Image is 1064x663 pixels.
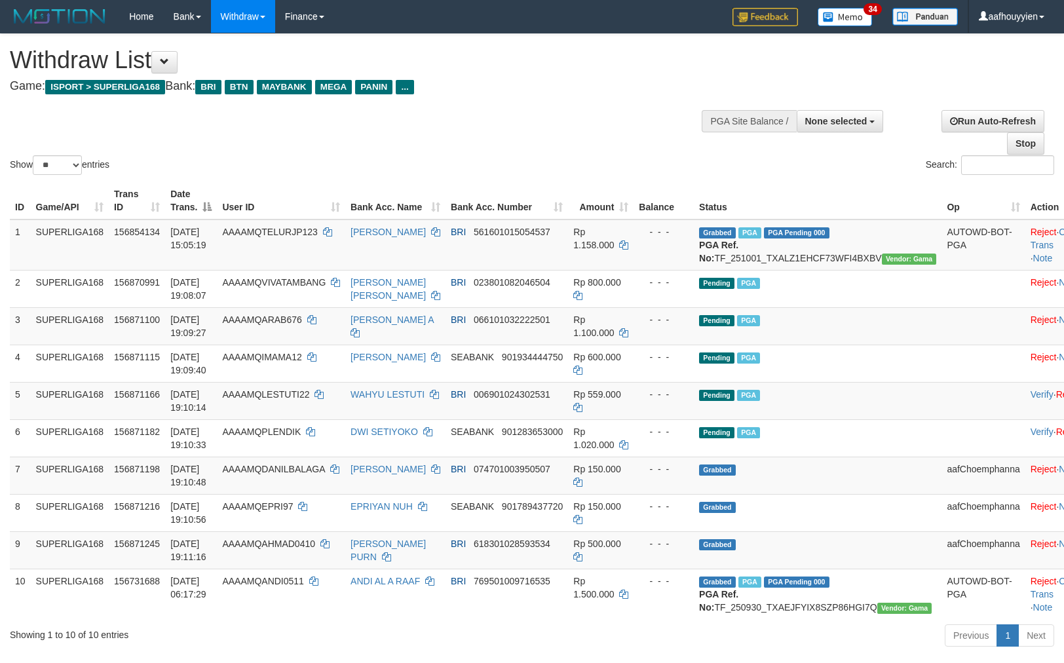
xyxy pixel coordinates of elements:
span: 156871100 [114,314,160,325]
span: Pending [699,427,734,438]
span: 156731688 [114,576,160,586]
a: Reject [1031,501,1057,512]
td: 8 [10,494,31,531]
td: TF_251001_TXALZ1EHCF73WFI4BXBV [694,219,941,271]
a: WAHYU LESTUTI [351,389,425,400]
span: Pending [699,315,734,326]
div: - - - [639,225,689,238]
span: BTN [225,80,254,94]
span: ISPORT > SUPERLIGA168 [45,80,165,94]
span: 156870991 [114,277,160,288]
a: [PERSON_NAME] A [351,314,434,325]
a: 1 [997,624,1019,647]
a: Reject [1031,539,1057,549]
td: aafChoemphanna [941,457,1025,494]
td: SUPERLIGA168 [31,494,109,531]
span: None selected [805,116,867,126]
th: ID [10,182,31,219]
span: 156871115 [114,352,160,362]
a: Verify [1031,389,1054,400]
a: [PERSON_NAME] [351,227,426,237]
span: MEGA [315,80,352,94]
span: AAAAMQARAB676 [222,314,301,325]
td: 3 [10,307,31,345]
span: 156854134 [114,227,160,237]
span: Grabbed [699,227,736,238]
span: 156871166 [114,389,160,400]
a: Stop [1007,132,1044,155]
div: - - - [639,500,689,513]
span: Copy 006901024302531 to clipboard [474,389,550,400]
span: [DATE] 19:11:16 [170,539,206,562]
a: Reject [1031,314,1057,325]
span: 156871245 [114,539,160,549]
a: Run Auto-Refresh [941,110,1044,132]
img: Button%20Memo.svg [818,8,873,26]
span: 34 [864,3,881,15]
div: - - - [639,313,689,326]
span: MAYBANK [257,80,312,94]
td: aafChoemphanna [941,494,1025,531]
span: BRI [195,80,221,94]
th: Bank Acc. Number: activate to sort column ascending [446,182,568,219]
span: [DATE] 19:09:27 [170,314,206,338]
span: [DATE] 06:17:29 [170,576,206,599]
span: AAAAMQDANILBALAGA [222,464,324,474]
td: 2 [10,270,31,307]
span: Copy 066101032222501 to clipboard [474,314,550,325]
span: AAAAMQIMAMA12 [222,352,301,362]
a: Note [1033,602,1053,613]
span: Marked by aafsengchandara [737,427,760,438]
td: AUTOWD-BOT-PGA [941,569,1025,619]
b: PGA Ref. No: [699,240,738,263]
span: BRI [451,576,466,586]
span: AAAAMQTELURJP123 [222,227,318,237]
span: Grabbed [699,464,736,476]
a: Reject [1031,576,1057,586]
td: 10 [10,569,31,619]
span: Pending [699,352,734,364]
span: [DATE] 19:10:33 [170,426,206,450]
span: Marked by aafsengchandara [737,352,760,364]
div: Showing 1 to 10 of 10 entries [10,623,434,641]
a: Note [1033,253,1053,263]
button: None selected [797,110,884,132]
span: Rp 150.000 [573,501,620,512]
span: Copy 901789437720 to clipboard [502,501,563,512]
a: ANDI AL A RAAF [351,576,420,586]
td: aafChoemphanna [941,531,1025,569]
b: PGA Ref. No: [699,589,738,613]
span: Copy 901934444750 to clipboard [502,352,563,362]
th: Balance [634,182,694,219]
span: 156871182 [114,426,160,437]
span: Rp 559.000 [573,389,620,400]
th: User ID: activate to sort column ascending [217,182,345,219]
span: [DATE] 19:09:40 [170,352,206,375]
span: BRI [451,539,466,549]
a: Reject [1031,227,1057,237]
img: MOTION_logo.png [10,7,109,26]
td: 1 [10,219,31,271]
td: SUPERLIGA168 [31,569,109,619]
div: - - - [639,463,689,476]
th: Amount: activate to sort column ascending [568,182,634,219]
td: SUPERLIGA168 [31,457,109,494]
h1: Withdraw List [10,47,696,73]
span: SEABANK [451,501,494,512]
td: SUPERLIGA168 [31,307,109,345]
span: Copy 074701003950507 to clipboard [474,464,550,474]
span: Copy 023801082046504 to clipboard [474,277,550,288]
span: Rp 600.000 [573,352,620,362]
span: AAAAMQLESTUTI22 [222,389,309,400]
span: AAAAMQPLENDIK [222,426,301,437]
span: ... [396,80,413,94]
label: Show entries [10,155,109,175]
td: SUPERLIGA168 [31,419,109,457]
span: Rp 1.020.000 [573,426,614,450]
span: Pending [699,278,734,289]
span: BRI [451,314,466,325]
input: Search: [961,155,1054,175]
td: SUPERLIGA168 [31,345,109,382]
span: Grabbed [699,539,736,550]
span: [DATE] 19:10:56 [170,501,206,525]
